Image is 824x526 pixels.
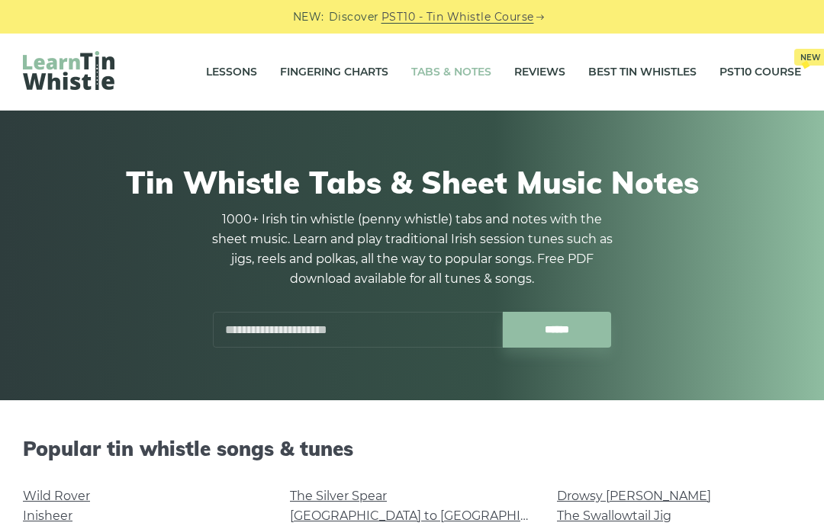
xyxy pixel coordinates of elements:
[588,53,697,91] a: Best Tin Whistles
[23,51,114,90] img: LearnTinWhistle.com
[31,164,793,200] h1: Tin Whistle Tabs & Sheet Music Notes
[557,489,711,503] a: Drowsy [PERSON_NAME]
[206,53,257,91] a: Lessons
[23,489,90,503] a: Wild Rover
[514,53,565,91] a: Reviews
[411,53,491,91] a: Tabs & Notes
[23,508,72,523] a: Inisheer
[290,489,387,503] a: The Silver Spear
[280,53,388,91] a: Fingering Charts
[23,437,801,460] h2: Popular tin whistle songs & tunes
[557,508,671,523] a: The Swallowtail Jig
[290,508,571,523] a: [GEOGRAPHIC_DATA] to [GEOGRAPHIC_DATA]
[206,210,618,289] p: 1000+ Irish tin whistle (penny whistle) tabs and notes with the sheet music. Learn and play tradi...
[719,53,801,91] a: PST10 CourseNew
